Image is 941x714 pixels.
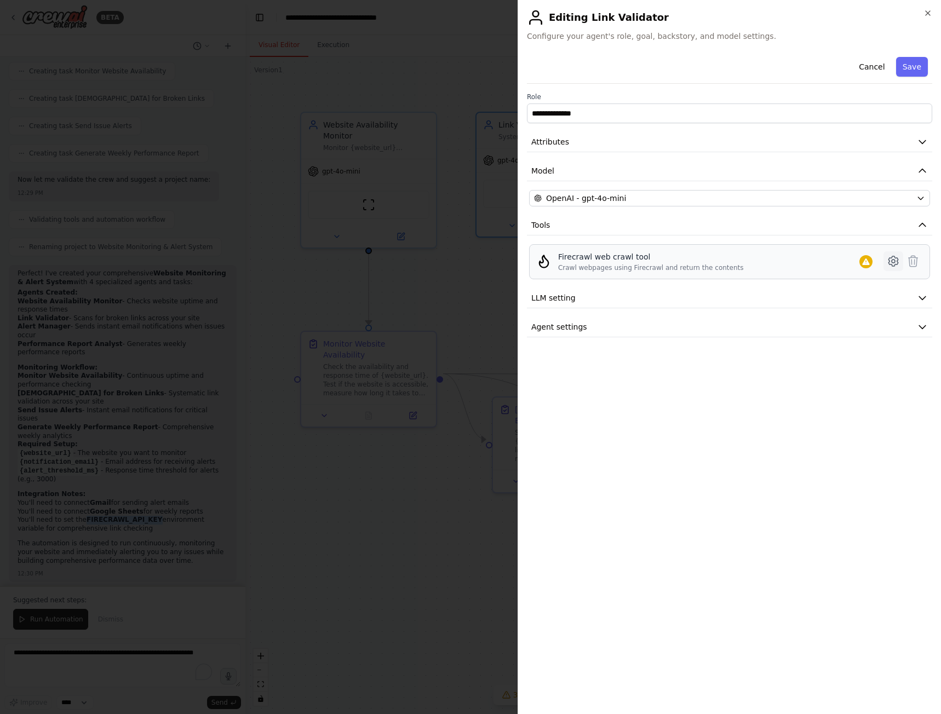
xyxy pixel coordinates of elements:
span: Model [531,165,554,176]
div: Firecrawl web crawl tool [558,251,744,262]
div: Crawl webpages using Firecrawl and return the contents [558,263,744,272]
span: Attributes [531,136,569,147]
button: Delete tool [903,251,923,271]
label: Role [527,93,932,101]
button: Configure tool [883,251,903,271]
button: Cancel [852,57,891,77]
button: Agent settings [527,317,932,337]
span: Tools [531,220,550,231]
span: Configure your agent's role, goal, backstory, and model settings. [527,31,932,42]
span: Agent settings [531,321,587,332]
span: LLM setting [531,292,576,303]
button: Attributes [527,132,932,152]
button: LLM setting [527,288,932,308]
button: Save [896,57,928,77]
button: Tools [527,215,932,235]
button: Model [527,161,932,181]
button: OpenAI - gpt-4o-mini [529,190,930,206]
span: OpenAI - gpt-4o-mini [546,193,626,204]
img: FirecrawlCrawlWebsiteTool [536,254,552,269]
h2: Editing Link Validator [527,9,932,26]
